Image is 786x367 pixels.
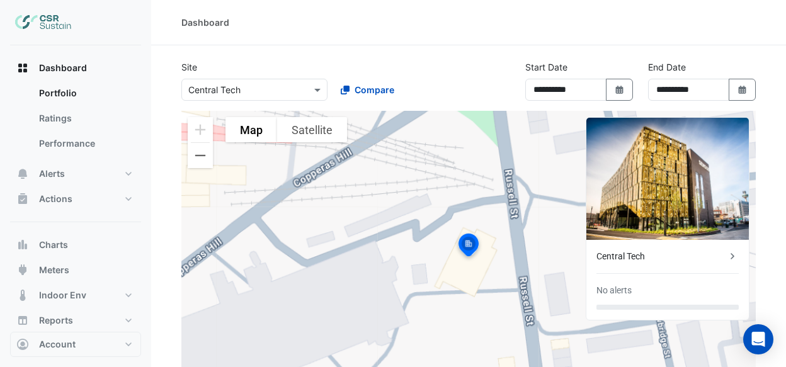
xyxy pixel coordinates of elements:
app-icon: Dashboard [16,62,29,74]
a: Ratings [29,106,141,131]
app-icon: Indoor Env [16,289,29,302]
button: Reports [10,308,141,333]
span: Alerts [39,167,65,180]
label: Start Date [525,60,567,74]
app-icon: Reports [16,314,29,327]
button: Account [10,332,141,357]
span: Actions [39,193,72,205]
fa-icon: Select Date [614,84,625,95]
button: Zoom out [188,143,213,168]
button: Alerts [10,161,141,186]
app-icon: Actions [16,193,29,205]
a: Performance [29,131,141,156]
img: Central Tech [586,118,749,240]
app-icon: Meters [16,264,29,276]
div: Dashboard [181,16,229,29]
button: Actions [10,186,141,212]
button: Compare [333,79,402,101]
img: site-pin-selected.svg [455,232,482,262]
button: Show street map [225,117,277,142]
app-icon: Alerts [16,167,29,180]
div: No alerts [596,284,632,297]
img: Company Logo [15,10,72,35]
div: Central Tech [596,250,726,263]
button: Meters [10,257,141,283]
button: Charts [10,232,141,257]
span: Account [39,338,76,351]
span: Meters [39,264,69,276]
label: End Date [648,60,686,74]
span: Charts [39,239,68,251]
div: Open Intercom Messenger [743,324,773,354]
app-icon: Charts [16,239,29,251]
div: Dashboard [10,81,141,161]
span: Indoor Env [39,289,86,302]
button: Indoor Env [10,283,141,308]
a: Portfolio [29,81,141,106]
button: Dashboard [10,55,141,81]
button: Show satellite imagery [277,117,347,142]
span: Reports [39,314,73,327]
span: Compare [355,83,394,96]
button: Zoom in [188,117,213,142]
label: Site [181,60,197,74]
span: Dashboard [39,62,87,74]
fa-icon: Select Date [737,84,748,95]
